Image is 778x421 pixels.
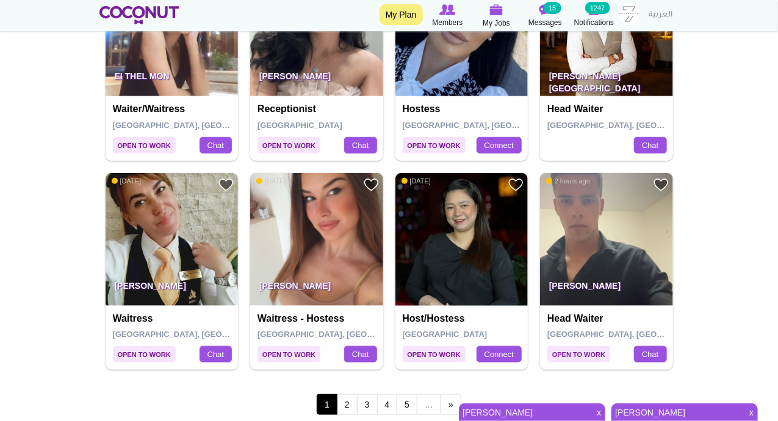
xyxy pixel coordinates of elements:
span: Open to Work [113,137,176,154]
span: [GEOGRAPHIC_DATA], [GEOGRAPHIC_DATA] [547,121,721,130]
a: Add to Favourites [364,177,379,193]
span: [GEOGRAPHIC_DATA], [GEOGRAPHIC_DATA] [113,121,287,130]
span: [GEOGRAPHIC_DATA], [GEOGRAPHIC_DATA] [113,330,287,339]
span: Messages [528,16,562,29]
span: My Jobs [483,17,510,29]
p: [PERSON_NAME] [106,272,239,306]
span: Open to Work [403,346,466,363]
span: Open to Work [258,137,320,154]
span: Open to Work [403,137,466,154]
small: 1247 [585,2,610,14]
img: Browse Members [439,4,455,15]
p: [PERSON_NAME][GEOGRAPHIC_DATA][PERSON_NAME] [540,62,673,96]
span: Open to Work [113,346,176,363]
a: 3 [357,394,378,415]
a: 2 [337,394,358,415]
span: [GEOGRAPHIC_DATA], [GEOGRAPHIC_DATA] [403,121,577,130]
h4: Hostess [403,104,524,115]
span: [DATE] [256,177,286,185]
a: Connect [477,346,522,363]
h4: Head Waiter [547,104,669,115]
span: x [745,404,758,421]
p: [PERSON_NAME] [540,272,673,306]
a: Chat [634,137,666,154]
span: [DATE] [402,177,431,185]
span: x [593,404,605,421]
p: [PERSON_NAME] [250,62,383,96]
img: My Jobs [490,4,503,15]
a: Connect [477,137,522,154]
h4: Host/Hostess [403,313,524,324]
a: العربية [643,3,679,27]
a: Chat [200,137,232,154]
a: [PERSON_NAME] [611,404,742,421]
a: Chat [200,346,232,363]
a: Add to Favourites [218,177,234,193]
span: 2 hours ago [546,177,590,185]
a: Messages Messages 15 [521,3,570,29]
a: 5 [397,394,417,415]
h4: Waiter/Waitress [113,104,234,115]
span: [DATE] [112,177,142,185]
a: [PERSON_NAME] [459,404,589,421]
a: next › [441,394,461,415]
a: Add to Favourites [654,177,669,193]
h4: Waitress - hostess [258,313,379,324]
span: Members [432,16,463,29]
a: Chat [344,346,376,363]
span: [GEOGRAPHIC_DATA] [403,330,488,339]
span: [GEOGRAPHIC_DATA], [GEOGRAPHIC_DATA] [258,330,431,339]
a: Notifications Notifications 1247 [570,3,619,29]
a: My Plan [380,4,423,25]
h4: Receptionist [258,104,379,115]
h4: Head Waiter [547,313,669,324]
a: 4 [377,394,398,415]
span: … [417,394,441,415]
a: Chat [634,346,666,363]
p: Ei Thel Mon [106,62,239,96]
a: Chat [344,137,376,154]
span: 1 [317,394,337,415]
a: Browse Members Members [423,3,472,29]
span: [GEOGRAPHIC_DATA], [GEOGRAPHIC_DATA] [547,330,721,339]
span: Open to Work [547,346,610,363]
p: [PERSON_NAME] [250,272,383,306]
small: 15 [544,2,561,14]
span: Open to Work [258,346,320,363]
a: Add to Favourites [508,177,524,193]
span: [GEOGRAPHIC_DATA] [258,121,342,130]
img: Messages [539,4,552,15]
h4: Waitress [113,313,234,324]
img: Home [99,6,179,24]
a: My Jobs My Jobs [472,3,521,29]
span: Notifications [574,16,614,29]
